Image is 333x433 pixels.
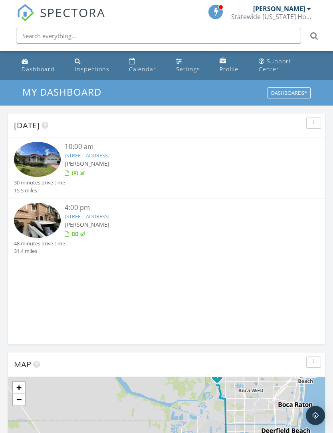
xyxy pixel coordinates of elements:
a: [STREET_ADDRESS] [65,213,109,220]
a: Settings [173,54,210,77]
a: Support Center [256,54,315,77]
div: Support Center [259,57,291,73]
div: Settings [176,65,200,73]
div: Statewide Florida Home Inspections, Inc. [231,13,311,21]
input: Search everything... [16,28,301,44]
div: Inspections [75,65,109,73]
a: SPECTORA [17,11,105,27]
div: Profile [220,65,238,73]
span: My Dashboard [22,85,101,98]
div: 30 minutes drive time [14,179,65,186]
i: 1 [216,374,219,379]
a: Profile [216,54,249,77]
div: 15.5 miles [14,187,65,194]
div: Open Intercom Messenger [306,406,325,425]
a: [STREET_ADDRESS] [65,152,109,159]
div: 4:00 pm [65,203,293,213]
a: 10:00 am [STREET_ADDRESS] [PERSON_NAME] 30 minutes drive time 15.5 miles [14,142,319,194]
div: 19162 Cloister Lake Ln, Boca Raton, FL 33498 [217,376,222,380]
span: [PERSON_NAME] [65,160,109,167]
div: 31.4 miles [14,247,65,255]
div: Calendar [129,65,156,73]
a: Calendar [126,54,166,77]
span: SPECTORA [40,4,105,21]
img: 9536046%2Fcover_photos%2F1OxFTP6ZLCufLKdYFZKu%2Fsmall.jpg [14,142,61,177]
a: Zoom in [13,382,25,394]
a: Inspections [71,54,119,77]
a: Dashboard [18,54,65,77]
span: Map [14,359,31,370]
div: 48 minutes drive time [14,240,65,247]
span: [PERSON_NAME] [65,221,109,228]
div: Dashboard [22,65,55,73]
img: 9562781%2Fcover_photos%2FOxl4rjbhNUQJTZ7dg9SF%2Fsmall.jpg [14,203,61,238]
div: 10:00 am [65,142,293,152]
a: 4:00 pm [STREET_ADDRESS] [PERSON_NAME] 48 minutes drive time 31.4 miles [14,203,319,255]
div: Dashboards [271,90,307,96]
a: Zoom out [13,394,25,406]
span: [DATE] [14,120,40,131]
img: The Best Home Inspection Software - Spectora [17,4,34,22]
div: [PERSON_NAME] [253,5,305,13]
button: Dashboards [268,88,311,99]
